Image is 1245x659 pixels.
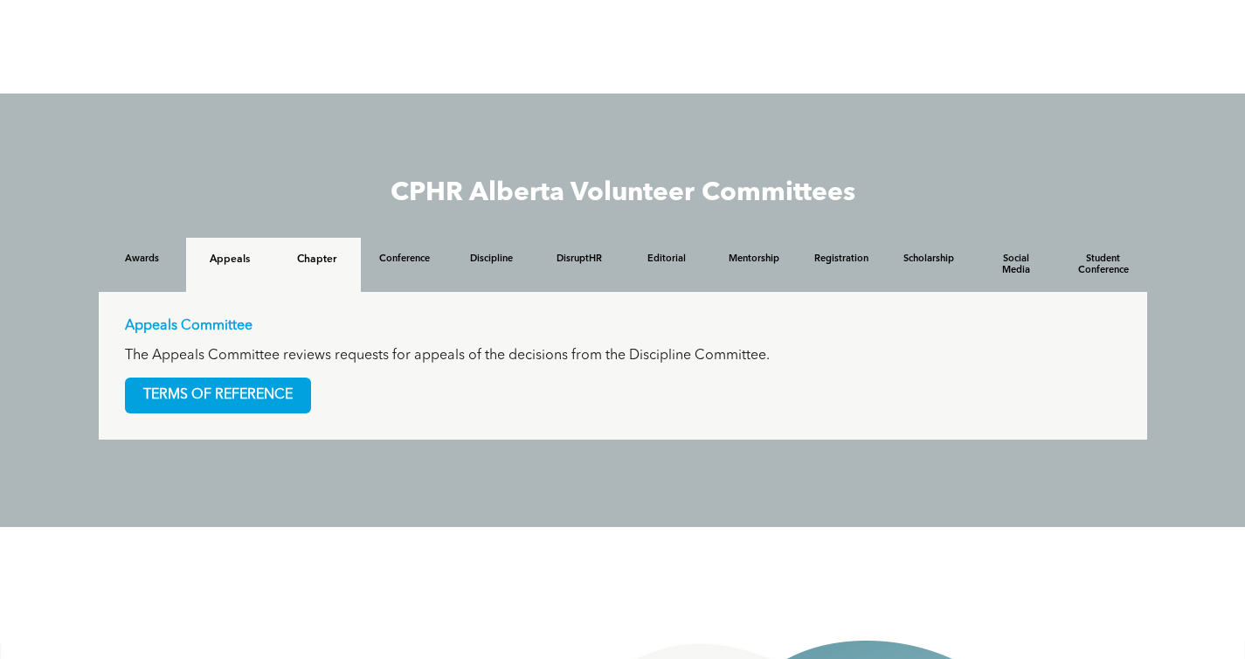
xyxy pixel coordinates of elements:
[464,253,520,265] h4: Discipline
[726,253,782,265] h4: Mentorship
[202,253,258,266] h4: Appeals
[125,318,1121,335] p: Appeals Committee
[125,348,1121,364] p: The Appeals Committee reviews requests for appeals of the decisions from the Discipline Committee.
[639,253,695,265] h4: Editorial
[391,180,855,206] span: CPHR Alberta Volunteer Committees
[551,253,607,265] h4: DisruptHR
[377,253,432,265] h4: Conference
[126,378,310,413] span: TERMS OF REFERENCE
[1076,253,1131,276] h4: Student Conference
[289,253,345,266] h4: Chapter
[125,378,311,413] a: TERMS OF REFERENCE
[114,253,170,265] h4: Awards
[901,253,957,265] h4: Scholarship
[988,253,1044,276] h4: Social Media
[813,253,869,265] h4: Registration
